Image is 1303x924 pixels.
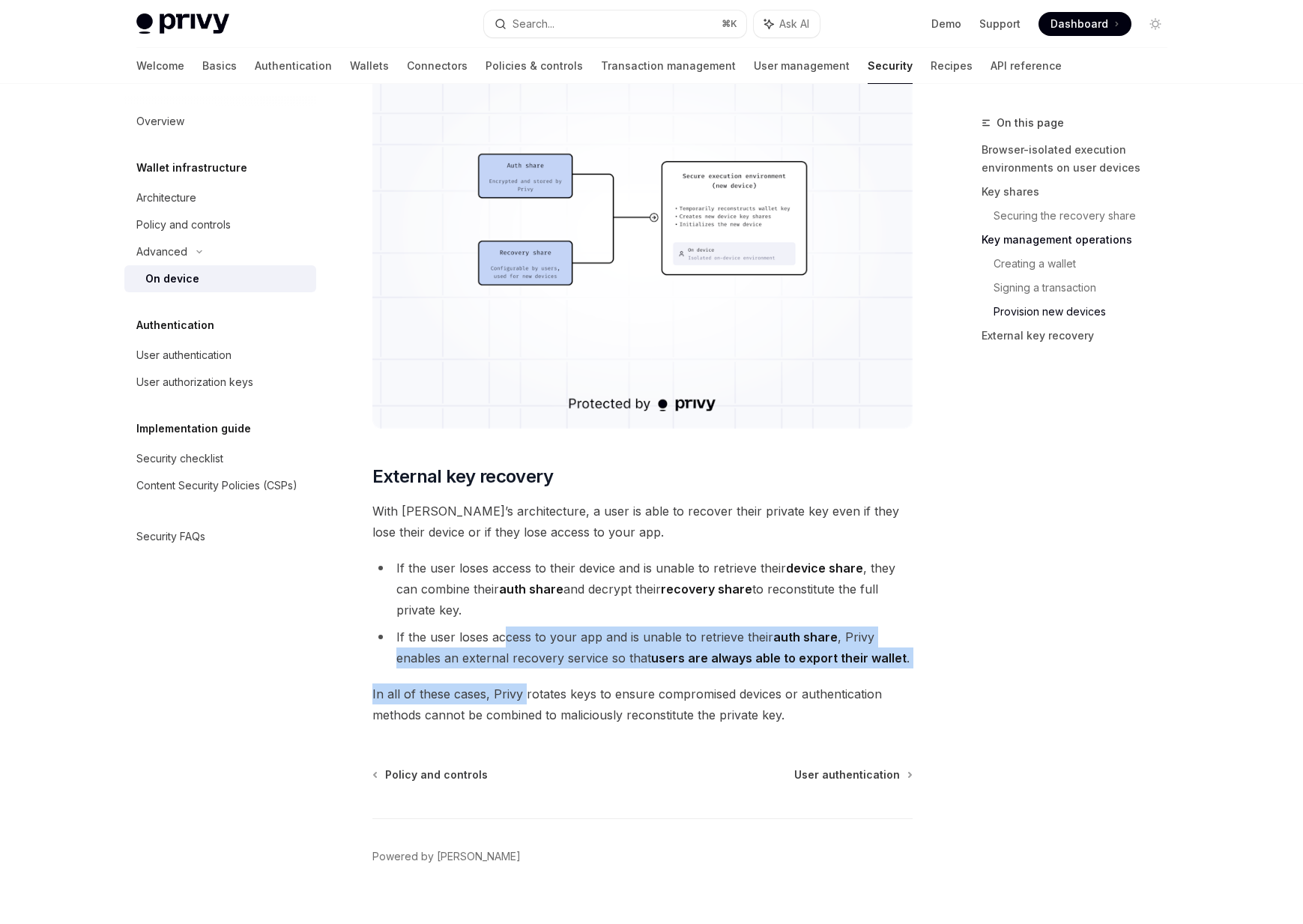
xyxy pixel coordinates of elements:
[997,114,1064,132] span: On this page
[136,373,253,391] div: User authorization keys
[136,159,247,177] h5: Wallet infrastructure
[124,265,316,292] a: On device
[372,501,913,543] span: With [PERSON_NAME]’s architecture, a user is able to recover their private key even if they lose ...
[794,767,900,782] span: User authentication
[124,184,316,211] a: Architecture
[513,15,554,33] div: Search...
[651,650,907,665] strong: users are always able to export their wallet
[372,626,913,668] li: If the user loses access to your app and is unable to retrieve their , Privy enables an external ...
[601,48,736,84] a: Transaction management
[145,270,199,288] div: On device
[484,10,746,37] button: Search...⌘K
[385,767,488,782] span: Policy and controls
[136,112,184,130] div: Overview
[124,211,316,238] a: Policy and controls
[982,324,1179,348] a: External key recovery
[124,108,316,135] a: Overview
[1050,16,1108,31] span: Dashboard
[202,48,237,84] a: Basics
[868,48,913,84] a: Security
[124,369,316,396] a: User authorization keys
[991,48,1062,84] a: API reference
[124,472,316,499] a: Content Security Policies (CSPs)
[124,523,316,550] a: Security FAQs
[136,48,184,84] a: Welcome
[407,48,468,84] a: Connectors
[136,189,196,207] div: Architecture
[372,849,521,864] a: Powered by [PERSON_NAME]
[136,243,187,261] div: Advanced
[136,216,231,234] div: Policy and controls
[773,629,838,644] strong: auth share
[372,43,913,429] img: Provision a new device
[136,13,229,34] img: light logo
[931,48,973,84] a: Recipes
[1143,12,1167,36] button: Toggle dark mode
[499,582,563,597] strong: auth share
[931,16,961,31] a: Demo
[1039,12,1131,36] a: Dashboard
[136,346,232,364] div: User authentication
[124,445,316,472] a: Security checklist
[982,138,1179,180] a: Browser-isolated execution environments on user devices
[136,477,297,495] div: Content Security Policies (CSPs)
[136,316,214,334] h5: Authentication
[779,16,809,31] span: Ask AI
[136,450,223,468] div: Security checklist
[372,683,913,725] span: In all of these cases, Privy rotates keys to ensure compromised devices or authentication methods...
[124,342,316,369] a: User authentication
[255,48,332,84] a: Authentication
[994,276,1179,300] a: Signing a transaction
[794,767,911,782] a: User authentication
[372,558,913,620] li: If the user loses access to their device and is unable to retrieve their , they can combine their...
[486,48,583,84] a: Policies & controls
[994,300,1179,324] a: Provision new devices
[754,48,850,84] a: User management
[374,767,488,782] a: Policy and controls
[136,420,251,438] h5: Implementation guide
[786,561,863,576] strong: device share
[994,204,1179,228] a: Securing the recovery share
[372,465,553,489] span: External key recovery
[661,582,752,597] strong: recovery share
[982,228,1179,252] a: Key management operations
[136,528,205,546] div: Security FAQs
[350,48,389,84] a: Wallets
[982,180,1179,204] a: Key shares
[754,10,820,37] button: Ask AI
[994,252,1179,276] a: Creating a wallet
[979,16,1021,31] a: Support
[722,18,737,30] span: ⌘ K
